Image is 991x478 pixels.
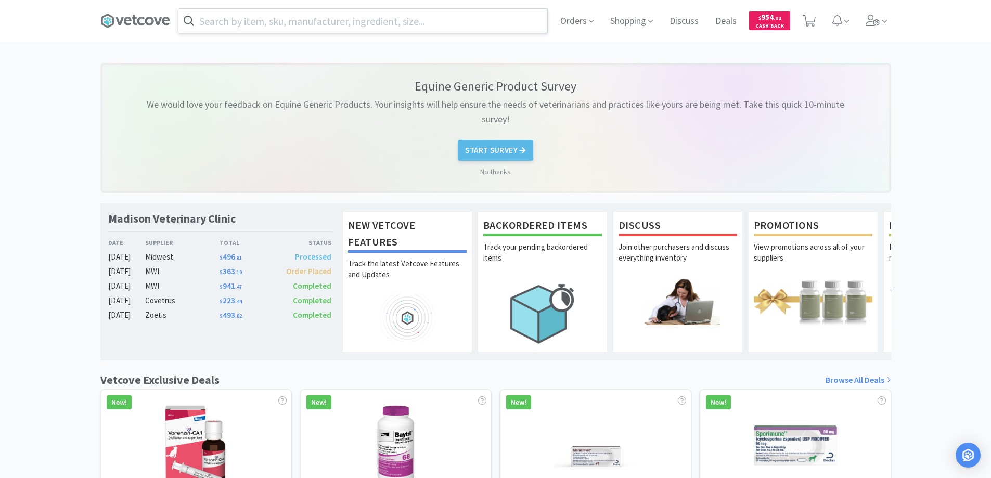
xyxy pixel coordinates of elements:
[220,283,223,290] span: $
[758,15,761,21] span: $
[754,217,872,236] h1: Promotions
[145,309,220,321] div: Zoetis
[749,7,790,35] a: $954.02Cash Back
[108,211,236,226] h1: Madison Veterinary Clinic
[220,269,223,276] span: $
[613,211,743,353] a: DiscussJoin other purchasers and discuss everything inventory
[619,241,737,278] p: Join other purchasers and discuss everything inventory
[295,252,331,262] span: Processed
[108,280,146,292] div: [DATE]
[178,9,547,33] input: Search by item, sku, manufacturer, ingredient, size...
[665,17,703,26] a: Discuss
[220,310,242,320] span: 493
[220,313,223,319] span: $
[754,241,872,278] p: View promotions across all of your suppliers
[108,294,332,307] a: [DATE]Covetrus$223.44Completed
[220,298,223,305] span: $
[145,238,220,248] div: Supplier
[235,283,242,290] span: . 47
[235,254,242,261] span: . 81
[774,15,781,21] span: . 02
[619,278,737,325] img: hero_discuss.png
[145,251,220,263] div: Midwest
[220,281,242,291] span: 941
[220,266,242,276] span: 363
[826,373,891,387] a: Browse All Deals
[108,280,332,292] a: [DATE]MWI$941.47Completed
[758,12,781,22] span: 954
[956,443,981,468] div: Open Intercom Messenger
[220,295,242,305] span: 223
[108,265,146,278] div: [DATE]
[108,251,146,263] div: [DATE]
[483,217,602,236] h1: Backordered Items
[748,211,878,353] a: PromotionsView promotions across all of your suppliers
[348,294,467,342] img: hero_feature_roadmap.png
[220,252,242,262] span: 496
[293,295,331,305] span: Completed
[458,140,533,161] button: Start Survey
[619,217,737,236] h1: Discuss
[478,211,608,353] a: Backordered ItemsTrack your pending backordered items
[108,309,332,321] a: [DATE]Zoetis$493.82Completed
[235,298,242,305] span: . 44
[145,280,220,292] div: MWI
[108,309,146,321] div: [DATE]
[342,211,472,353] a: New Vetcove FeaturesTrack the latest Vetcove Features and Updates
[754,278,872,325] img: hero_promotions.png
[145,265,220,278] div: MWI
[108,294,146,307] div: [DATE]
[286,266,331,276] span: Order Placed
[235,313,242,319] span: . 82
[755,23,784,30] span: Cash Back
[220,254,223,261] span: $
[480,166,511,177] a: No thanks
[108,265,332,278] a: [DATE]MWI$363.19Order Placed
[220,238,276,248] div: Total
[415,78,576,94] p: Equine Generic Product Survey
[483,278,602,349] img: hero_backorders.png
[100,371,220,389] h1: Vetcove Exclusive Deals
[108,251,332,263] a: [DATE]Midwest$496.81Processed
[293,281,331,291] span: Completed
[235,269,242,276] span: . 19
[293,310,331,320] span: Completed
[483,241,602,278] p: Track your pending backordered items
[711,17,741,26] a: Deals
[276,238,332,248] div: Status
[145,294,220,307] div: Covetrus
[108,238,146,248] div: Date
[348,217,467,253] h1: New Vetcove Features
[134,97,858,127] p: We would love your feedback on Equine Generic Products. Your insights will help ensure the needs ...
[348,258,467,294] p: Track the latest Vetcove Features and Updates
